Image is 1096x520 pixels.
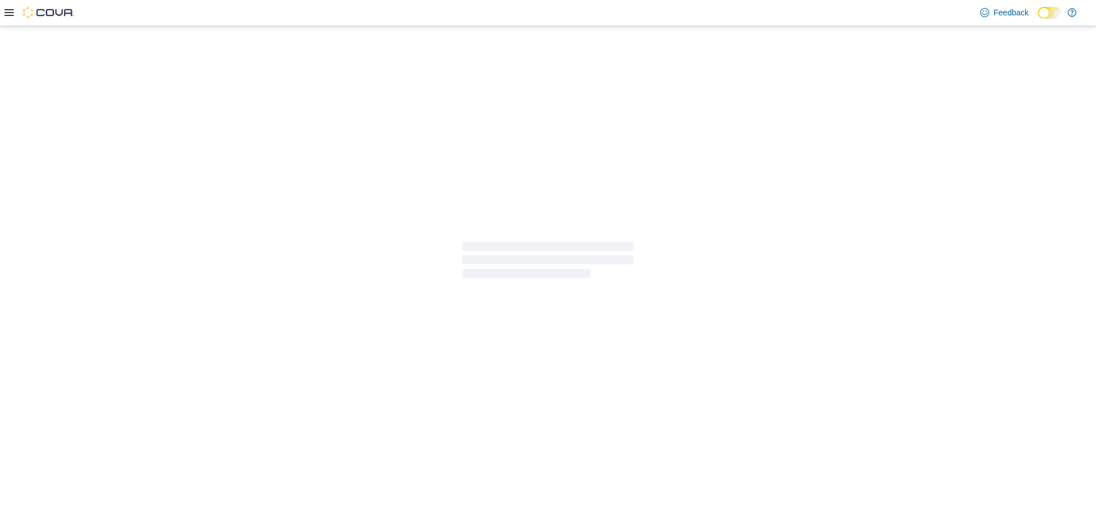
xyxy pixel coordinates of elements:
span: Loading [462,244,634,281]
input: Dark Mode [1038,7,1062,19]
a: Feedback [976,1,1033,24]
img: Cova [23,7,74,18]
span: Feedback [994,7,1029,18]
